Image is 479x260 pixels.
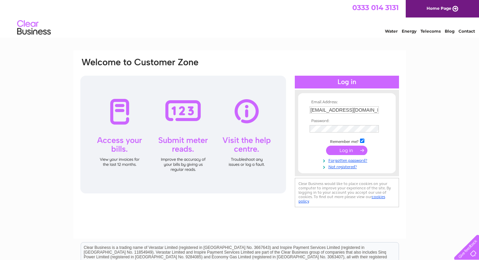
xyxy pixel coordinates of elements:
img: logo.png [17,17,51,38]
a: Blog [445,29,454,34]
td: Remember me? [308,138,386,144]
a: Contact [458,29,475,34]
div: Clear Business would like to place cookies on your computer to improve your experience of the sit... [295,178,399,207]
th: Email Address: [308,100,386,105]
th: Password: [308,119,386,123]
input: Submit [326,146,367,155]
div: Clear Business is a trading name of Verastar Limited (registered in [GEOGRAPHIC_DATA] No. 3667643... [81,4,399,33]
a: Forgotten password? [310,157,386,163]
a: cookies policy [298,194,385,203]
a: 0333 014 3131 [352,3,399,12]
a: Not registered? [310,163,386,170]
a: Telecoms [421,29,441,34]
a: Energy [402,29,416,34]
a: Water [385,29,398,34]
